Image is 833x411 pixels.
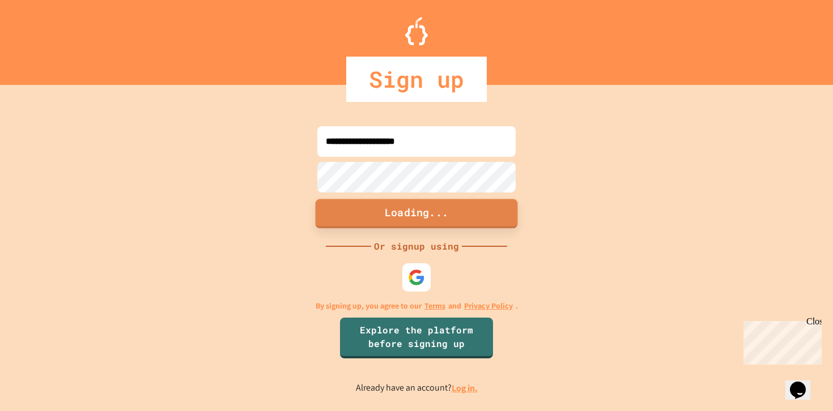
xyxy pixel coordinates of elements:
[5,5,78,72] div: Chat with us now!Close
[356,381,478,395] p: Already have an account?
[316,300,518,312] p: By signing up, you agree to our and .
[739,316,822,365] iframe: chat widget
[405,17,428,45] img: Logo.svg
[408,269,425,286] img: google-icon.svg
[316,199,518,228] button: Loading...
[424,300,445,312] a: Terms
[340,318,493,358] a: Explore the platform before signing up
[346,57,487,102] div: Sign up
[371,239,462,253] div: Or signup using
[452,382,478,394] a: Log in.
[464,300,513,312] a: Privacy Policy
[785,366,822,400] iframe: chat widget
